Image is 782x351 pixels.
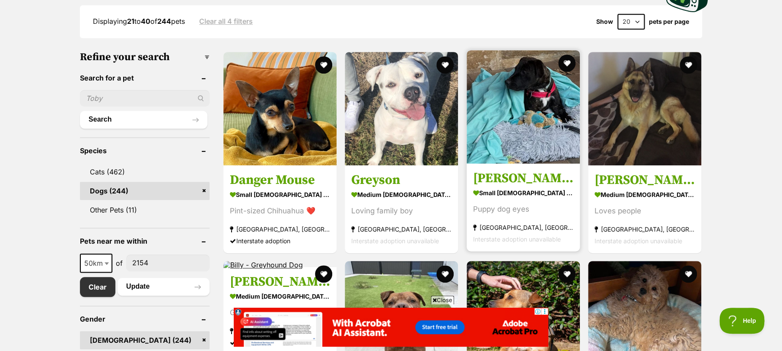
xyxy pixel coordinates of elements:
[93,17,185,26] span: Displaying to of pets
[431,296,454,304] span: Close
[223,52,337,165] img: Danger Mouse - Chihuahua Dog
[230,290,330,303] strong: medium [DEMOGRAPHIC_DATA] Dog
[594,188,695,200] strong: medium [DEMOGRAPHIC_DATA] Dog
[558,265,575,283] button: favourite
[558,55,575,72] button: favourite
[80,315,210,323] header: Gender
[230,325,330,337] strong: [GEOGRAPHIC_DATA], [GEOGRAPHIC_DATA]
[80,74,210,82] header: Search for a pet
[80,111,207,128] button: Search
[230,235,330,246] div: Interstate adoption
[80,277,115,297] a: Clear
[81,257,111,269] span: 50km
[230,337,330,349] div: Interstate adoption
[473,170,573,186] h3: [PERSON_NAME]
[596,18,613,25] span: Show
[719,308,765,334] iframe: Help Scout Beacon - Open
[351,188,451,200] strong: medium [DEMOGRAPHIC_DATA] Dog
[680,265,697,283] button: favourite
[594,205,695,216] div: Loves people
[649,18,689,25] label: pets per page
[345,52,458,165] img: Greyson - Staffordshire Bull Terrier Dog
[80,90,210,106] input: Toby
[80,163,210,181] a: Cats (462)
[230,307,330,319] div: Good with kids
[594,223,695,235] strong: [GEOGRAPHIC_DATA], [GEOGRAPHIC_DATA]
[80,254,112,273] span: 50km
[473,221,573,233] strong: [GEOGRAPHIC_DATA], [GEOGRAPHIC_DATA]
[116,258,123,268] span: of
[126,254,210,271] input: postcode
[223,165,337,253] a: Danger Mouse small [DEMOGRAPHIC_DATA] Dog Pint-sized Chihuahua ❤️ [GEOGRAPHIC_DATA], [GEOGRAPHIC_...
[473,203,573,215] div: Puppy dog eyes
[351,171,451,188] h3: Greyson
[157,17,171,26] strong: 244
[80,147,210,155] header: Species
[199,17,253,25] a: Clear all 4 filters
[588,52,701,165] img: Boru - German Shepherd Dog
[473,235,561,242] span: Interstate adoption unavailable
[315,265,332,283] button: favourite
[118,278,210,295] button: Update
[437,265,454,283] button: favourite
[80,201,210,219] a: Other Pets (11)
[230,171,330,188] h3: Danger Mouse
[588,165,701,253] a: [PERSON_NAME] medium [DEMOGRAPHIC_DATA] Dog Loves people [GEOGRAPHIC_DATA], [GEOGRAPHIC_DATA] Int...
[230,188,330,200] strong: small [DEMOGRAPHIC_DATA] Dog
[127,17,134,26] strong: 21
[230,223,330,235] strong: [GEOGRAPHIC_DATA], [GEOGRAPHIC_DATA]
[223,261,303,269] img: Billy - Greyhound Dog
[437,56,454,74] button: favourite
[80,182,210,200] a: Dogs (244)
[141,17,150,26] strong: 40
[351,205,451,216] div: Loving family boy
[230,205,330,216] div: Pint-sized Chihuahua ❤️
[594,171,695,188] h3: [PERSON_NAME]
[345,165,458,253] a: Greyson medium [DEMOGRAPHIC_DATA] Dog Loving family boy [GEOGRAPHIC_DATA], [GEOGRAPHIC_DATA] Inte...
[230,274,330,290] h3: [PERSON_NAME]
[467,163,580,251] a: [PERSON_NAME] small [DEMOGRAPHIC_DATA] Dog Puppy dog eyes [GEOGRAPHIC_DATA], [GEOGRAPHIC_DATA] In...
[315,56,332,74] button: favourite
[467,50,580,164] img: Donald - American Staffordshire Terrier Dog
[680,56,697,74] button: favourite
[594,237,682,244] span: Interstate adoption unavailable
[80,331,210,349] a: [DEMOGRAPHIC_DATA] (244)
[473,186,573,199] strong: small [DEMOGRAPHIC_DATA] Dog
[351,237,439,244] span: Interstate adoption unavailable
[351,223,451,235] strong: [GEOGRAPHIC_DATA], [GEOGRAPHIC_DATA]
[80,51,210,63] h3: Refine your search
[80,237,210,245] header: Pets near me within
[234,308,548,347] iframe: Advertisement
